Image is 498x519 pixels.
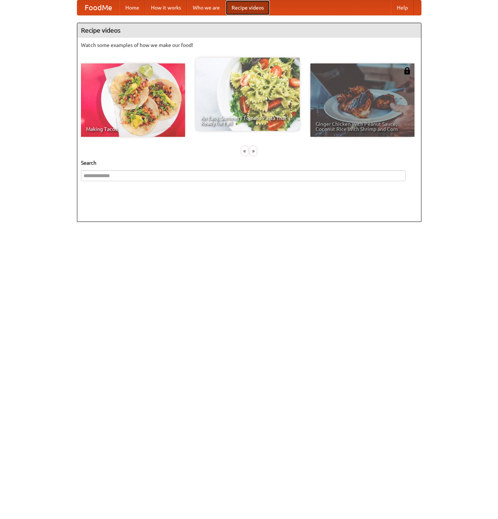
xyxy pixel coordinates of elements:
a: Who we are [187,0,226,15]
a: An Easy, Summery Tomato Pasta That's Ready for Fall [196,58,300,131]
h5: Search [81,159,417,167]
img: 483408.png [403,67,411,74]
div: » [250,146,257,156]
p: Watch some examples of how we make our food! [81,41,417,49]
span: An Easy, Summery Tomato Pasta That's Ready for Fall [201,116,295,126]
div: « [241,146,248,156]
a: Home [119,0,145,15]
a: Help [391,0,414,15]
a: Recipe videos [226,0,270,15]
h4: Recipe videos [77,23,421,38]
a: How it works [145,0,187,15]
span: Making Tacos [86,127,180,132]
a: Making Tacos [81,63,185,137]
a: FoodMe [77,0,119,15]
